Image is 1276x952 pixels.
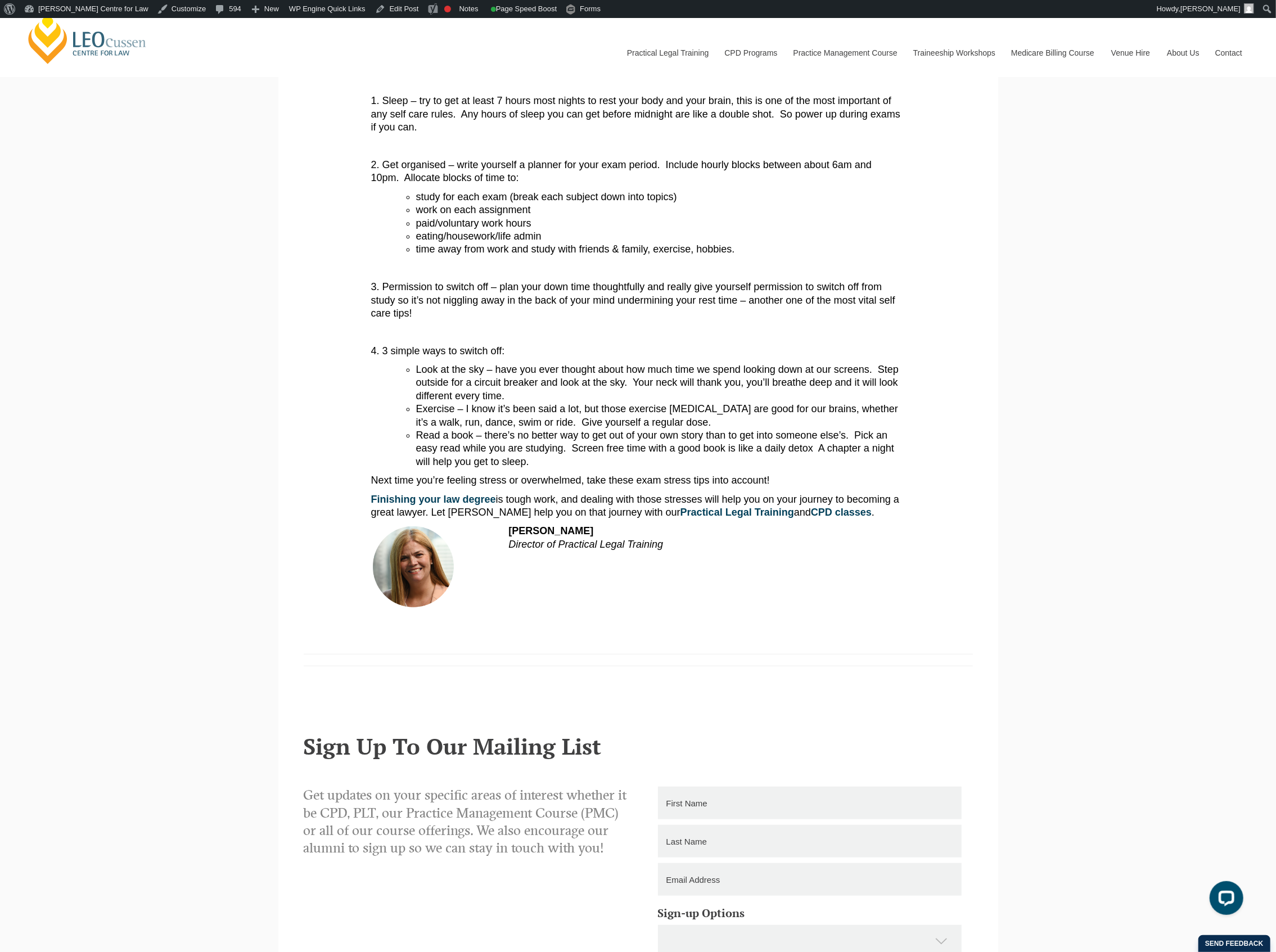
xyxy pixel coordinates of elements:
[304,734,973,759] h2: Sign Up To Our Mailing List
[371,345,905,358] p: 4. 3 simple ways to switch off:
[371,281,905,320] p: 3. Permission to switch off – plan your down time thoughtfully and really give yourself permissio...
[416,403,905,429] li: Exercise – I know it’s been said a lot, but those exercise [MEDICAL_DATA] are good for our brains...
[658,825,962,858] input: Last Name
[1180,4,1241,13] span: [PERSON_NAME]
[444,6,451,12] div: Focus keyphrase not set
[619,29,716,77] a: Practical Legal Training
[785,29,905,77] a: Practice Management Course
[680,507,794,518] a: Practical Legal Training
[1201,877,1248,924] iframe: LiveChat chat widget
[416,191,905,204] li: study for each exam (break each subject down into topics)
[371,474,905,487] p: Next time you’re feeling stress or overwhelmed, take these exam stress tips into account!
[371,493,905,520] p: is tough work, and dealing with those stresses will help you on your journey to becoming a great ...
[1158,29,1207,77] a: About Us
[658,907,962,919] h5: Sign-up Options
[509,525,594,536] strong: [PERSON_NAME]
[416,230,905,243] li: eating/housework/life admin
[416,429,905,468] li: Read a book – there’s no better way to get out of your own story than to get into someone else’s....
[416,204,905,216] li: work on each assignment
[716,29,784,77] a: CPD Programs
[371,159,905,185] p: 2. Get organised – write yourself a planner for your exam period. Include hourly blocks between a...
[416,243,905,256] li: time away from work and study with friends & family, exercise, hobbies.
[304,787,630,857] p: Get updates on your specific areas of interest whether it be CPD, PLT, our Practice Management Co...
[658,863,962,896] input: Email Address
[371,494,496,505] a: Finishing your law degree
[1207,29,1251,77] a: Contact
[371,94,905,134] p: 1. Sleep – try to get at least 7 hours most nights to rest your body and your brain, this is one ...
[509,539,664,550] em: Director of Practical Legal Training
[25,12,150,65] a: [PERSON_NAME] Centre for Law
[416,363,905,403] li: Look at the sky – have you ever thought about how much time we spend looking down at our screens....
[1003,29,1103,77] a: Medicare Billing Course
[811,507,872,518] a: CPD classes
[658,787,962,819] input: First Name
[905,29,1003,77] a: Traineeship Workshops
[416,217,905,230] li: paid/voluntary work hours
[1103,29,1158,77] a: Venue Hire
